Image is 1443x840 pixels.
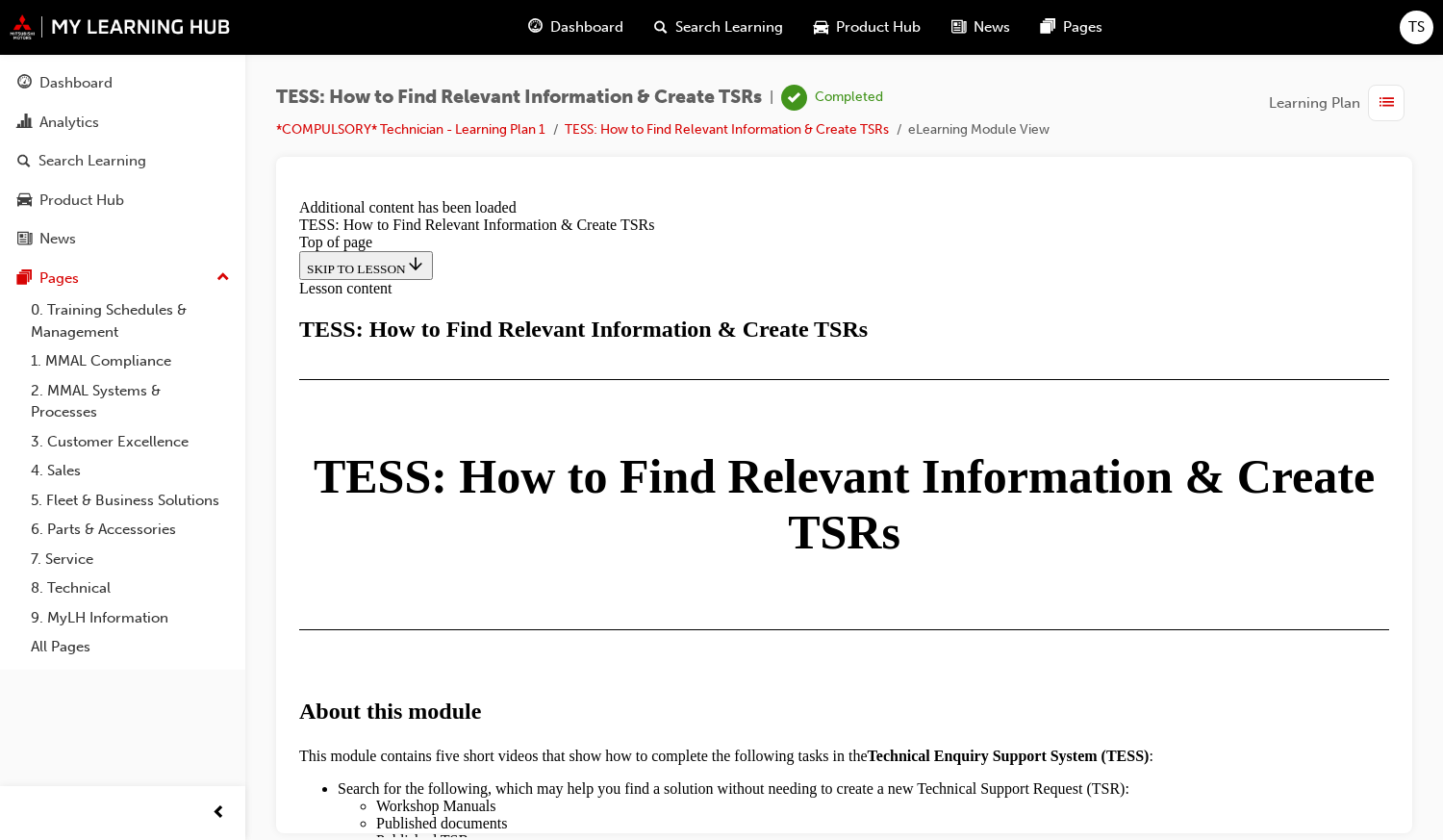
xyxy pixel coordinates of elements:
[8,8,1098,25] div: Additional content has been loaded
[1063,16,1102,38] span: Pages
[1025,8,1118,47] a: pages-iconPages
[8,183,238,218] a: Product Hub
[17,192,32,210] span: car-icon
[23,346,238,376] a: 1. MMAL Compliance
[23,515,238,545] a: 6. Parts & Accessories
[951,15,966,39] span: news-icon
[23,456,238,486] a: 4. Sales
[23,427,238,457] a: 3. Customer Excellence
[814,15,828,39] span: car-icon
[85,624,1098,641] li: Published documents
[8,60,141,89] button: SKIP TO LESSON
[1269,92,1360,115] span: Learning Plan
[8,556,1098,573] p: This module contains five short videos that show how to complete the following tasks in the :
[836,16,921,38] span: Product Hub
[39,112,99,134] div: Analytics
[8,42,1098,60] div: Top of page
[23,573,238,603] a: 8. Technical
[8,89,100,105] span: Lesson content
[639,8,798,47] a: search-iconSearch Learning
[17,231,32,248] span: news-icon
[8,143,238,179] a: Search Learning
[1400,11,1433,44] button: TS
[17,75,32,92] span: guage-icon
[8,125,1098,151] div: TESS: How to Find Relevant Information & Create TSRs
[85,641,1098,658] li: Published TSRs
[798,8,936,47] a: car-iconProduct Hub
[39,228,76,250] div: News
[17,153,31,170] span: search-icon
[276,121,545,138] a: *COMPULSORY* Technician - Learning Plan 1
[936,8,1025,47] a: news-iconNews
[39,267,79,290] div: Pages
[8,25,1098,42] div: TESS: How to Find Relevant Information & Create TSRs
[908,119,1050,141] li: eLearning Module View
[974,16,1010,38] span: News
[216,266,230,291] span: up-icon
[8,62,238,261] button: DashboardAnalyticsSearch LearningProduct HubNews
[8,261,238,296] button: Pages
[23,295,238,346] a: 0. Training Schedules & Management
[770,87,773,109] span: |
[23,376,238,427] a: 2. MMAL Systems & Processes
[513,8,639,47] a: guage-iconDashboard
[23,486,238,516] a: 5. Fleet & Business Solutions
[23,603,238,633] a: 9. MyLH Information
[38,150,146,172] div: Search Learning
[17,115,32,132] span: chart-icon
[1269,85,1412,121] button: Learning Plan
[8,105,238,140] a: Analytics
[212,802,226,826] span: prev-icon
[17,270,32,288] span: pages-icon
[8,507,190,532] strong: About this module
[1380,91,1394,115] span: list-icon
[15,70,134,85] span: SKIP TO LESSON
[654,15,668,39] span: search-icon
[528,15,543,39] span: guage-icon
[39,190,124,212] div: Product Hub
[39,72,113,94] div: Dashboard
[10,14,231,39] img: mmal
[1408,16,1425,38] span: TS
[565,121,889,138] a: TESS: How to Find Relevant Information & Create TSRs
[8,221,238,257] a: News
[781,85,807,111] span: learningRecordVerb_COMPLETE-icon
[1041,15,1055,39] span: pages-icon
[276,87,762,109] span: TESS: How to Find Relevant Information & Create TSRs
[550,16,623,38] span: Dashboard
[675,16,783,38] span: Search Learning
[23,632,238,662] a: All Pages
[8,65,238,101] a: Dashboard
[815,89,883,107] div: Completed
[23,545,238,574] a: 7. Service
